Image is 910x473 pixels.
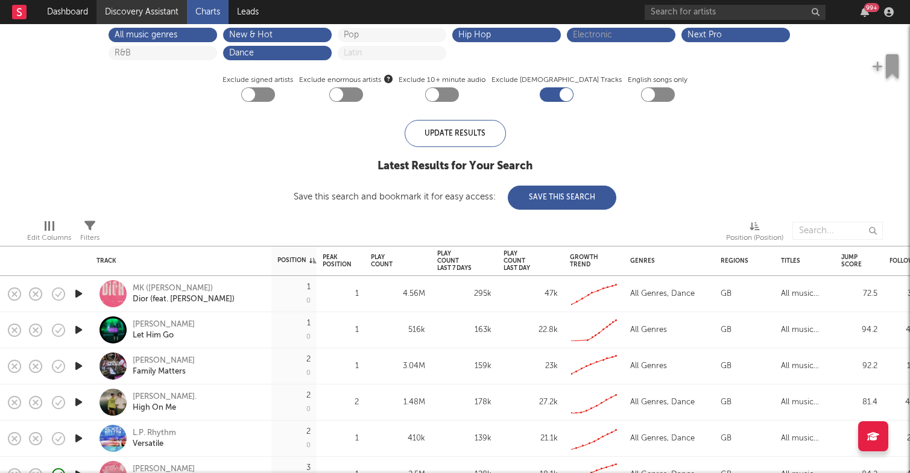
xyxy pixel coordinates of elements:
[133,319,195,341] a: [PERSON_NAME]Let Him Go
[133,428,176,450] a: L.P. RhythmVersatile
[27,216,71,251] div: Edit Columns
[504,287,558,301] div: 47k
[323,254,352,268] div: Peak Position
[323,431,359,446] div: 1
[133,366,195,377] div: Family Matters
[841,254,862,268] div: Jump Score
[294,159,616,174] div: Latest Results for Your Search
[80,231,100,245] div: Filters
[458,31,555,39] button: Hip Hop
[726,216,783,251] div: Position (Position)
[721,323,731,337] div: GB
[27,231,71,245] div: Edit Columns
[133,283,235,305] a: MK ([PERSON_NAME])Dior (feat. [PERSON_NAME])
[115,31,211,39] button: All music genres
[437,431,491,446] div: 139k
[841,287,877,301] div: 72.5
[133,283,235,294] div: MK ([PERSON_NAME])
[323,359,359,374] div: 1
[133,294,235,305] div: Dior (feat. [PERSON_NAME])
[294,192,616,201] div: Save this search and bookmark it for easy access:
[437,250,473,272] div: Play Count Last 7 Days
[371,395,425,410] div: 1.48M
[630,257,703,265] div: Genres
[437,323,491,337] div: 163k
[781,287,829,301] div: All music genres, Dance
[371,254,407,268] div: Play Count
[399,73,485,87] label: Exclude 10+ minute audio
[437,359,491,374] div: 159k
[133,428,176,439] div: L.P. Rhythm
[721,395,731,410] div: GB
[630,395,695,410] div: All Genres, Dance
[721,287,731,301] div: GB
[133,356,195,377] a: [PERSON_NAME]Family Matters
[306,406,311,413] div: 0
[133,392,197,413] a: [PERSON_NAME].High On Me
[306,464,311,472] div: 3
[721,431,731,446] div: GB
[371,359,425,374] div: 3.04M
[229,31,326,39] button: New & Hot
[721,257,763,265] div: Regions
[573,31,669,39] button: Electronic
[277,257,316,264] div: Position
[687,31,784,39] button: Next Pro
[437,287,491,301] div: 295k
[504,359,558,374] div: 23k
[781,323,829,337] div: All music genres, New & Hot
[344,31,440,39] button: Pop
[841,359,877,374] div: 92.2
[781,395,829,410] div: All music genres, Dance
[80,216,100,251] div: Filters
[726,231,783,245] div: Position (Position)
[307,283,311,291] div: 1
[371,323,425,337] div: 516k
[133,392,197,403] div: [PERSON_NAME].
[306,428,311,436] div: 2
[504,431,558,446] div: 21.1k
[645,5,826,20] input: Search for artists
[306,442,311,449] div: 0
[504,323,558,337] div: 22.8k
[781,257,823,265] div: Titles
[437,395,491,410] div: 178k
[792,222,883,240] input: Search...
[133,330,195,341] div: Let Him Go
[504,395,558,410] div: 27.2k
[781,431,829,446] div: All music genres, Dance, New & Hot, Next Pro
[630,287,695,301] div: All Genres, Dance
[405,120,506,147] div: Update Results
[229,49,326,57] button: Dance
[96,257,259,265] div: Track
[504,250,540,272] div: Play Count Last Day
[630,431,695,446] div: All Genres, Dance
[306,334,311,340] div: 0
[570,254,600,268] div: Growth Trend
[306,370,311,377] div: 0
[508,186,616,210] button: Save This Search
[133,319,195,330] div: [PERSON_NAME]
[133,403,197,413] div: High On Me
[630,359,667,374] div: All Genres
[781,359,829,374] div: All music genres
[133,356,195,366] div: [PERSON_NAME]
[371,431,425,446] div: 410k
[323,323,359,337] div: 1
[841,431,877,446] div: 91.9
[115,49,211,57] button: R&B
[628,73,687,87] label: English songs only
[344,49,440,57] button: Latin
[133,439,176,450] div: Versatile
[630,323,667,337] div: All Genres
[371,287,425,301] div: 4.56M
[307,319,311,327] div: 1
[721,359,731,374] div: GB
[323,287,359,301] div: 1
[299,73,393,87] span: Exclude enormous artists
[306,298,311,304] div: 0
[864,3,879,12] div: 99 +
[861,7,869,17] button: 99+
[841,323,877,337] div: 94.2
[306,356,311,363] div: 2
